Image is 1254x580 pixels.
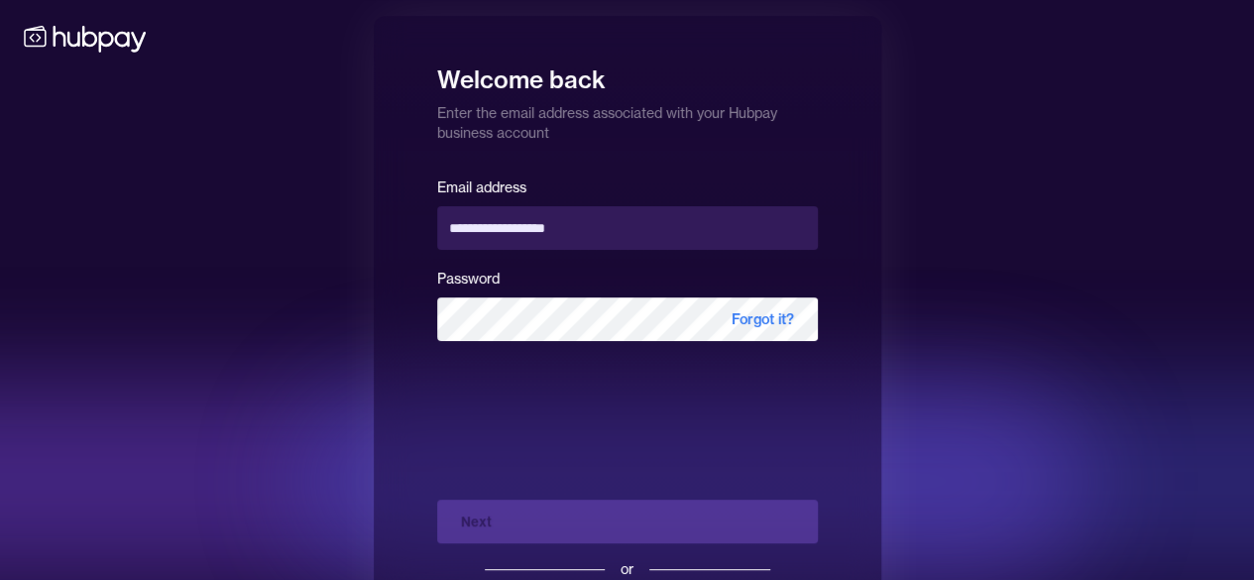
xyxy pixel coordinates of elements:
h1: Welcome back [437,52,818,95]
span: Forgot it? [708,297,818,341]
div: or [621,559,633,579]
label: Password [437,270,500,288]
label: Email address [437,178,526,196]
p: Enter the email address associated with your Hubpay business account [437,95,818,143]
